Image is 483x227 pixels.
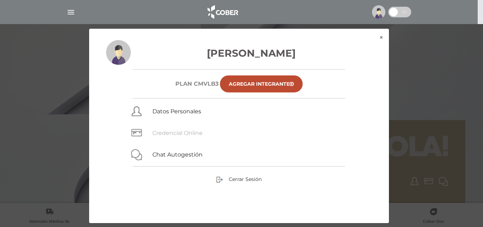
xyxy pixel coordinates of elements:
a: Agregar Integrante [220,75,303,92]
img: profile-placeholder.svg [372,5,385,19]
img: logo_cober_home-white.png [204,4,241,21]
img: Cober_menu-lines-white.svg [66,8,75,17]
a: Chat Autogestión [152,151,203,158]
a: Credencial Online [152,130,203,136]
img: sign-out.png [216,176,223,183]
span: Cerrar Sesión [229,176,262,182]
a: Datos Personales [152,108,201,115]
a: Cerrar Sesión [216,176,262,182]
img: profile-placeholder.svg [106,40,131,65]
h6: Plan CMVLB3 [175,80,219,87]
button: × [374,29,389,46]
h3: [PERSON_NAME] [106,46,372,61]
